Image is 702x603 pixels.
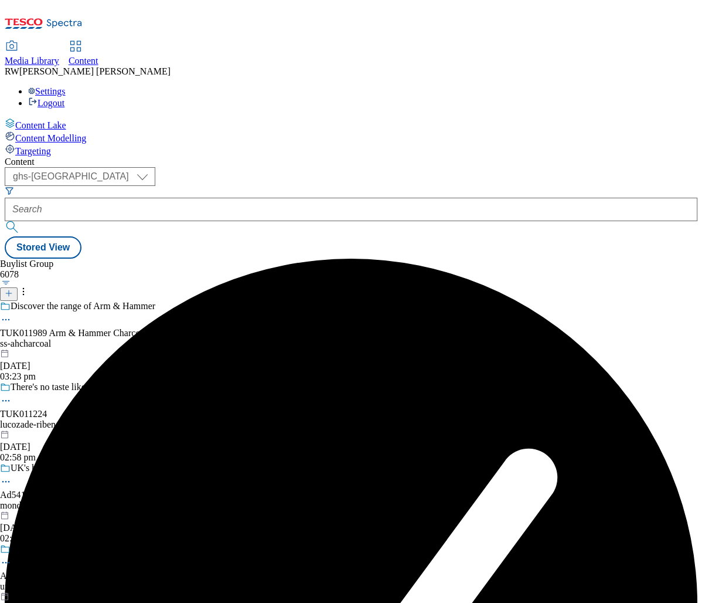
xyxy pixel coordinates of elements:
a: Content Modelling [5,131,697,144]
a: Content [69,42,98,66]
a: Targeting [5,144,697,157]
svg: Search Filters [5,186,14,195]
input: Search [5,198,697,221]
span: Content [69,56,98,66]
a: Content Lake [5,118,697,131]
span: Content Modelling [15,133,86,143]
a: Logout [28,98,64,108]
a: Media Library [5,42,59,66]
span: Targeting [15,146,51,156]
div: Deliciously buttery natural ingredients [11,544,155,554]
div: Discover the range of Arm & Hammer [11,301,155,311]
div: UK's best-selleing cream cheese* [11,463,137,473]
a: Settings [28,86,66,96]
button: Stored View [5,236,81,259]
div: There's no taste like home [11,382,108,392]
div: Content [5,157,697,167]
span: [PERSON_NAME] [PERSON_NAME] [19,66,171,76]
span: RW [5,66,19,76]
span: Content Lake [15,120,66,130]
span: Media Library [5,56,59,66]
